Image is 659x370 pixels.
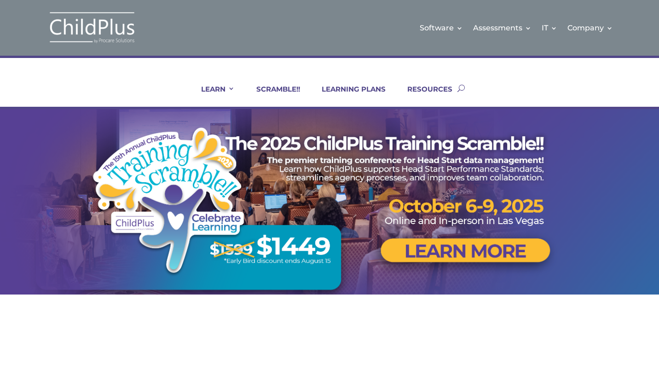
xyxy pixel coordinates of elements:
[396,85,452,107] a: RESOURCES
[567,9,613,46] a: Company
[190,85,235,107] a: LEARN
[473,9,532,46] a: Assessments
[245,85,300,107] a: SCRAMBLE!!
[542,9,557,46] a: IT
[420,9,463,46] a: Software
[310,85,386,107] a: LEARNING PLANS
